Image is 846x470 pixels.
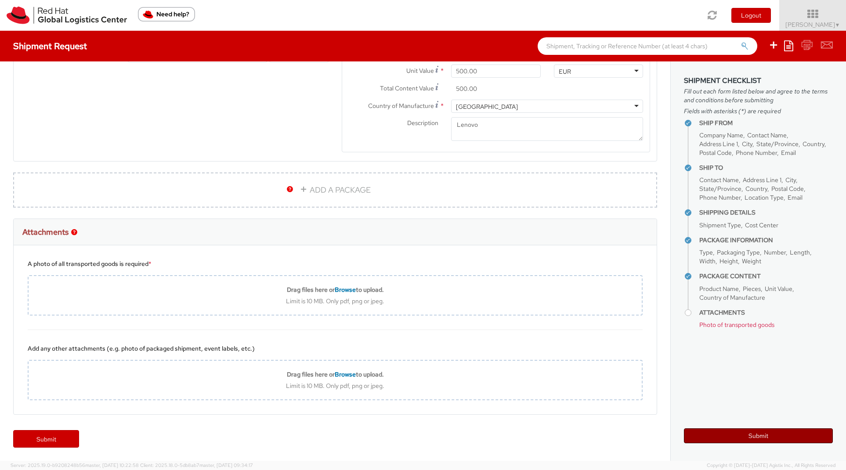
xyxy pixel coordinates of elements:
[765,285,792,293] span: Unit Value
[287,370,384,378] b: Drag files here or to upload.
[684,77,833,85] h3: Shipment Checklist
[771,185,804,193] span: Postal Code
[199,462,253,468] span: master, [DATE] 09:34:17
[788,194,803,201] span: Email
[22,228,69,237] h3: Attachments
[719,257,738,265] span: Height
[28,344,643,353] div: Add any other attachments (e.g. photo of packaged shipment, event labels, etc.)
[785,21,840,29] span: [PERSON_NAME]
[699,165,833,171] h4: Ship To
[287,286,384,294] b: Drag files here or to upload.
[699,257,716,265] span: Width
[7,7,127,24] img: rh-logistics-00dfa346123c4ec078e1.svg
[29,297,642,305] div: Limit is 10 MB. Only pdf, png or jpeg.
[13,41,87,51] h4: Shipment Request
[380,84,434,92] span: Total Content Value
[743,285,761,293] span: Pieces
[745,194,784,201] span: Location Type
[11,462,139,468] span: Server: 2025.19.0-b9208248b56
[742,140,752,148] span: City
[743,176,781,184] span: Address Line 1
[29,382,642,390] div: Limit is 10 MB. Only pdf, png or jpeg.
[406,67,434,75] span: Unit Value
[407,119,438,127] span: Description
[13,172,657,208] a: ADD A PACKAGE
[85,462,139,468] span: master, [DATE] 10:22:58
[717,248,760,256] span: Packaging Type
[803,140,824,148] span: Country
[538,37,757,55] input: Shipment, Tracking or Reference Number (at least 4 chars)
[699,237,833,244] h4: Package Information
[699,185,741,193] span: State/Province
[699,285,739,293] span: Product Name
[684,107,833,115] span: Fields with asterisks (*) are required
[13,430,79,448] a: Submit
[785,176,796,184] span: City
[335,370,356,378] span: Browse
[835,22,840,29] span: ▼
[699,149,732,157] span: Postal Code
[745,221,778,229] span: Cost Center
[699,248,713,256] span: Type
[140,462,253,468] span: Client: 2025.18.0-5db8ab7
[456,102,518,111] div: [GEOGRAPHIC_DATA]
[684,428,833,443] button: Submit
[745,185,767,193] span: Country
[368,102,434,110] span: Country of Manufacture
[699,194,741,201] span: Phone Number
[747,131,787,139] span: Contact Name
[699,131,743,139] span: Company Name
[756,140,799,148] span: State/Province
[138,7,195,22] button: Need help?
[28,259,643,268] div: A photo of all transported goods is required
[699,140,738,148] span: Address Line 1
[699,120,833,126] h4: Ship From
[699,321,774,329] span: Photo of transported goods
[764,248,786,256] span: Number
[699,294,765,301] span: Country of Manufacture
[559,67,571,76] div: EUR
[684,87,833,104] span: Fill out each form listed below and agree to the terms and conditions before submitting
[335,286,356,294] span: Browse
[699,273,833,280] h4: Package Content
[736,149,777,157] span: Phone Number
[781,149,796,157] span: Email
[742,257,761,265] span: Weight
[699,176,739,184] span: Contact Name
[699,309,833,316] h4: Attachments
[699,221,741,229] span: Shipment Type
[707,462,835,469] span: Copyright © [DATE]-[DATE] Agistix Inc., All Rights Reserved
[731,8,771,23] button: Logout
[699,209,833,216] h4: Shipping Details
[790,248,810,256] span: Length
